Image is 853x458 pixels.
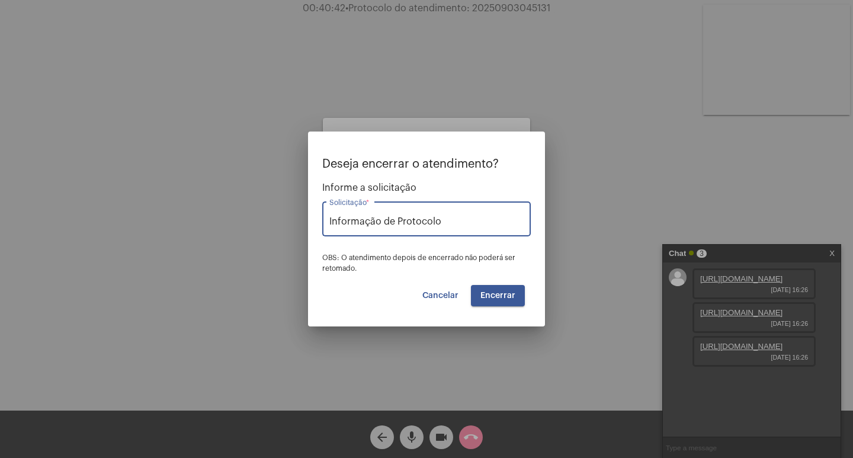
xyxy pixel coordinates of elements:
span: Encerrar [480,292,515,300]
button: Cancelar [413,285,468,306]
span: Informe a solicitação [322,182,531,193]
button: Encerrar [471,285,525,306]
span: Cancelar [422,292,458,300]
input: Buscar solicitação [329,216,524,227]
span: OBS: O atendimento depois de encerrado não poderá ser retomado. [322,254,515,272]
p: Deseja encerrar o atendimento? [322,158,531,171]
